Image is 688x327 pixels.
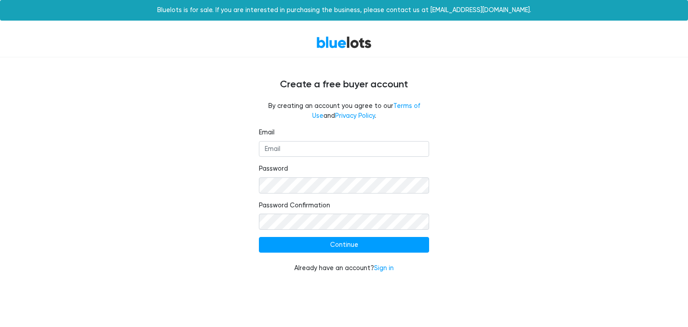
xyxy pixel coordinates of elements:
a: Sign in [374,264,394,272]
a: Terms of Use [312,102,420,120]
fieldset: By creating an account you agree to our and . [259,101,429,120]
label: Password [259,164,288,174]
h4: Create a free buyer account [75,79,613,90]
label: Email [259,128,275,138]
input: Continue [259,237,429,253]
a: BlueLots [316,36,372,49]
input: Email [259,141,429,157]
a: Privacy Policy [335,112,375,120]
div: Already have an account? [259,263,429,273]
label: Password Confirmation [259,201,330,211]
